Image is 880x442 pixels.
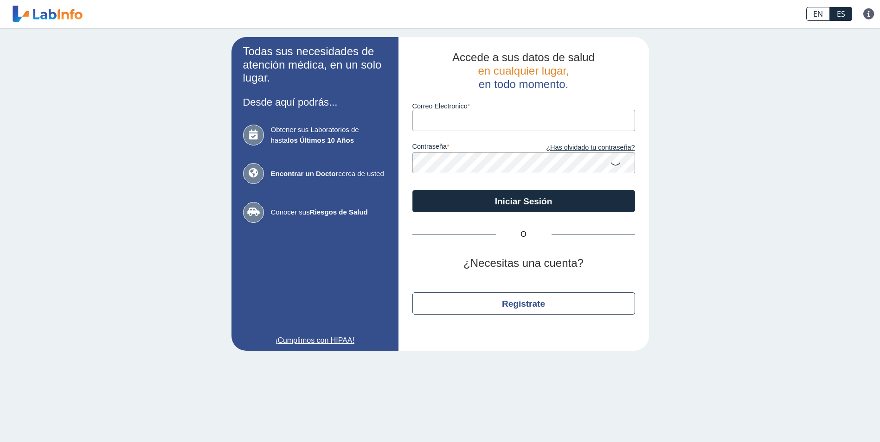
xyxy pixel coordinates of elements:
[243,335,387,346] a: ¡Cumplimos con HIPAA!
[271,170,339,177] b: Encontrar un Doctor
[243,45,387,85] h2: Todas sus necesidades de atención médica, en un solo lugar.
[310,208,368,216] b: Riesgos de Salud
[496,229,552,240] span: O
[271,169,387,179] span: cerca de usted
[830,7,852,21] a: ES
[806,7,830,21] a: EN
[412,292,635,315] button: Regístrate
[412,143,524,153] label: contraseña
[243,96,387,108] h3: Desde aquí podrás...
[271,207,387,218] span: Conocer sus
[412,257,635,270] h2: ¿Necesitas una cuenta?
[524,143,635,153] a: ¿Has olvidado tu contraseña?
[271,125,387,145] span: Obtener sus Laboratorios de hasta
[452,51,595,63] span: Accede a sus datos de salud
[478,64,569,77] span: en cualquier lugar,
[412,102,635,110] label: Correo Electronico
[412,190,635,212] button: Iniciar Sesión
[288,136,354,144] b: los Últimos 10 Años
[479,78,568,90] span: en todo momento.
